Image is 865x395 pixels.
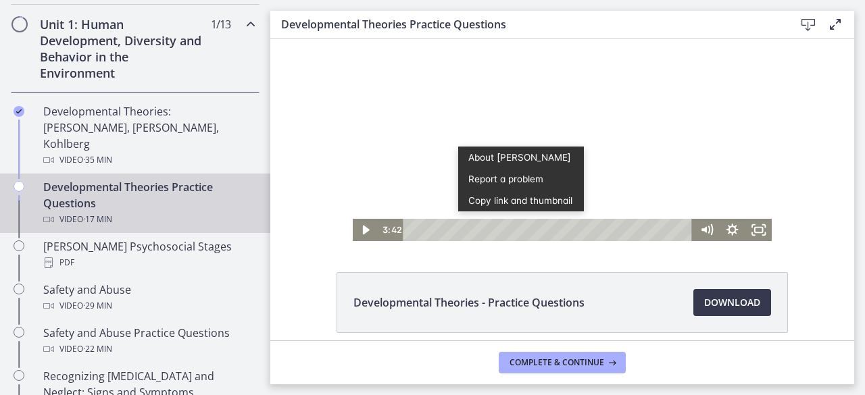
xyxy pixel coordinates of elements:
h3: Developmental Theories Practice Questions [281,16,773,32]
div: Developmental Theories: [PERSON_NAME], [PERSON_NAME], Kohlberg [43,103,254,168]
div: Developmental Theories Practice Questions [43,179,254,228]
a: About [PERSON_NAME] [188,144,314,165]
button: Complete & continue [499,352,626,373]
div: Safety and Abuse [43,282,254,314]
div: Video [43,152,254,168]
div: Video [43,298,254,314]
button: Report a problem [188,165,314,187]
span: · 17 min [83,211,112,228]
h2: Unit 1: Human Development, Diversity and Behavior in the Environment [40,16,205,81]
button: Fullscreen [476,216,502,238]
i: Completed [14,106,24,117]
span: Download [704,294,760,311]
button: Copy link and thumbnail [188,187,314,209]
span: Developmental Theories - Practice Questions [353,294,585,311]
div: Safety and Abuse Practice Questions [43,325,254,357]
div: Video [43,211,254,228]
span: · 35 min [83,152,112,168]
div: PDF [43,255,254,271]
span: · 22 min [83,341,112,357]
iframe: Video Lesson [270,3,854,241]
button: Show settings menu [449,216,476,238]
span: Complete & continue [510,357,604,368]
span: 1 / 13 [211,16,230,32]
div: [PERSON_NAME] Psychosocial Stages [43,238,254,271]
div: Video [43,341,254,357]
span: · 29 min [83,298,112,314]
a: Download [693,289,771,316]
button: Mute [423,216,449,238]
